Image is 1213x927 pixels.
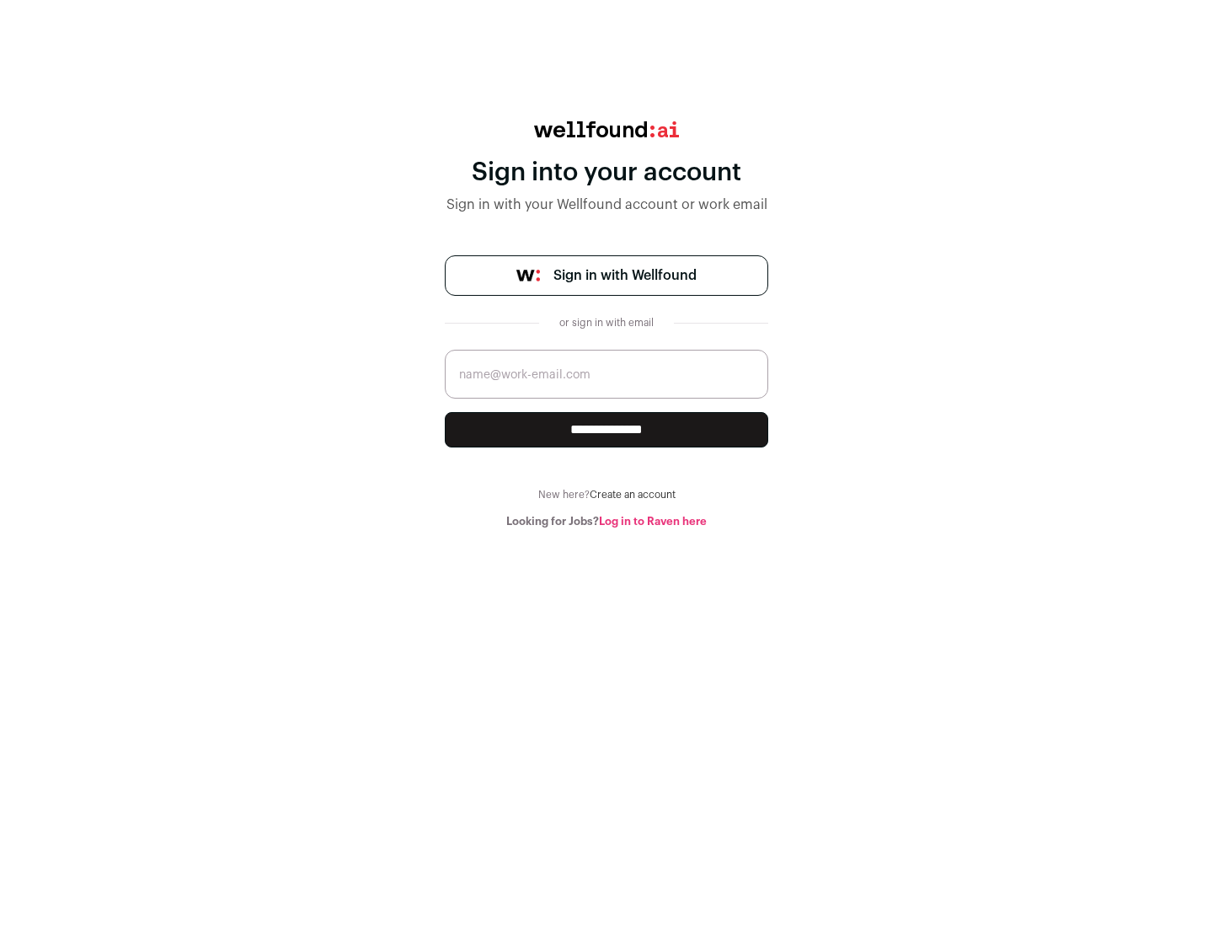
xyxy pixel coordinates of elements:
[445,515,768,528] div: Looking for Jobs?
[599,516,707,527] a: Log in to Raven here
[445,488,768,501] div: New here?
[445,350,768,399] input: name@work-email.com
[590,490,676,500] a: Create an account
[534,121,679,137] img: wellfound:ai
[445,195,768,215] div: Sign in with your Wellfound account or work email
[553,265,697,286] span: Sign in with Wellfound
[553,316,660,330] div: or sign in with email
[516,270,540,281] img: wellfound-symbol-flush-black-fb3c872781a75f747ccb3a119075da62bfe97bd399995f84a933054e44a575c4.png
[445,158,768,188] div: Sign into your account
[445,255,768,296] a: Sign in with Wellfound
